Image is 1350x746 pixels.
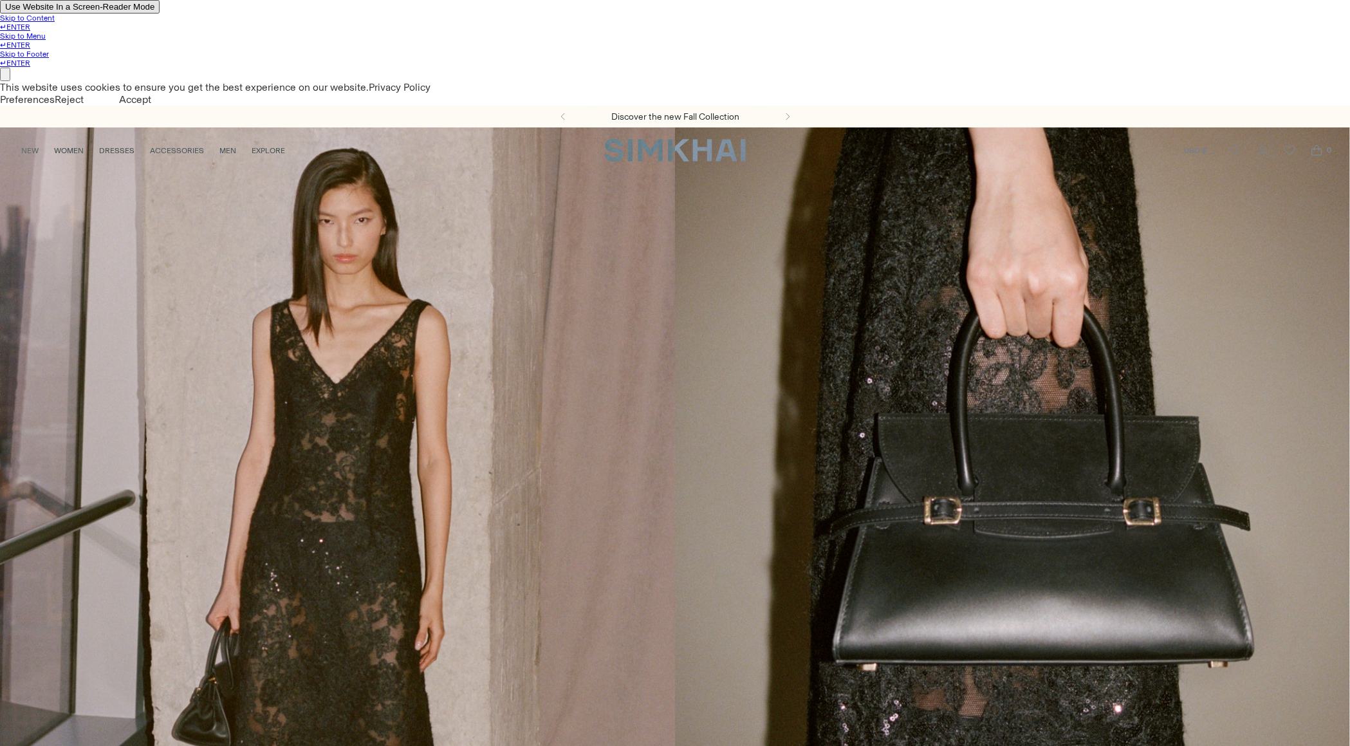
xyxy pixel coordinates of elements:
button: USD $ [1184,136,1218,165]
a: WOMEN [54,136,84,165]
a: EXPLORE [252,136,285,165]
a: SIMKHAI [604,138,746,163]
a: ACCESSORIES [150,136,204,165]
a: MEN [219,136,236,165]
a: DRESSES [99,136,134,165]
a: Discover the new Fall Collection [611,111,739,122]
a: Privacy Policy (opens in a new tab) [369,81,430,93]
a: Go to the account page [1250,138,1275,163]
a: Wishlist [1277,138,1302,163]
a: Open search modal [1223,138,1248,163]
button: Reject [55,93,84,106]
span: 0 [1323,144,1335,156]
a: NEW [21,136,39,165]
button: Accept [84,93,187,106]
a: Open cart modal [1304,138,1329,163]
